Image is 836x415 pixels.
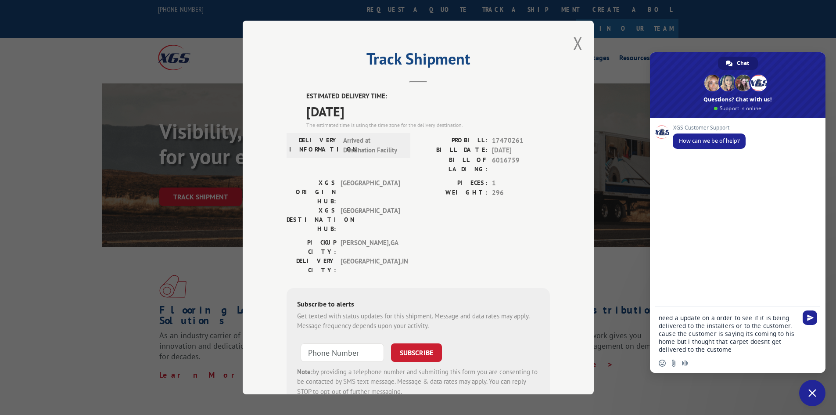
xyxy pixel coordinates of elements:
span: [GEOGRAPHIC_DATA] [341,206,400,234]
strong: Note: [297,368,312,376]
span: Arrived at Destination Facility [343,136,402,155]
span: [DATE] [492,145,550,155]
span: XGS Customer Support [673,125,746,131]
h2: Track Shipment [287,53,550,69]
span: How can we be of help? [679,137,739,144]
span: Chat [737,57,749,70]
label: WEIGHT: [418,188,488,198]
label: XGS ORIGIN HUB: [287,178,336,206]
label: ESTIMATED DELIVERY TIME: [306,91,550,101]
span: Send a file [670,360,677,367]
label: PICKUP CITY: [287,238,336,256]
span: [GEOGRAPHIC_DATA] [341,178,400,206]
span: Send [803,310,817,325]
span: 296 [492,188,550,198]
div: Chat [718,57,758,70]
div: Subscribe to alerts [297,299,539,311]
span: [GEOGRAPHIC_DATA] , IN [341,256,400,275]
button: SUBSCRIBE [391,343,442,362]
span: Audio message [682,360,689,367]
label: BILL DATE: [418,145,488,155]
label: PIECES: [418,178,488,188]
label: XGS DESTINATION HUB: [287,206,336,234]
textarea: Compose your message... [659,314,797,354]
label: PROBILL: [418,136,488,146]
span: 17470261 [492,136,550,146]
div: Get texted with status updates for this shipment. Message and data rates may apply. Message frequ... [297,311,539,331]
label: DELIVERY INFORMATION: [289,136,339,155]
button: Close modal [573,32,583,55]
input: Phone Number [301,343,384,362]
span: [DATE] [306,101,550,121]
span: 6016759 [492,155,550,174]
span: Insert an emoji [659,360,666,367]
div: by providing a telephone number and submitting this form you are consenting to be contacted by SM... [297,367,539,397]
span: 1 [492,178,550,188]
span: [PERSON_NAME] , GA [341,238,400,256]
div: The estimated time is using the time zone for the delivery destination. [306,121,550,129]
label: BILL OF LADING: [418,155,488,174]
div: Close chat [799,380,825,406]
label: DELIVERY CITY: [287,256,336,275]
